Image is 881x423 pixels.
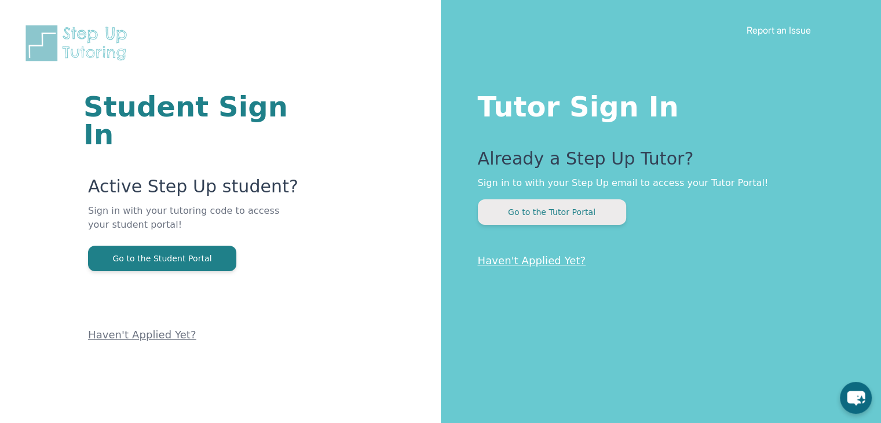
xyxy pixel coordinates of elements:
h1: Student Sign In [83,93,302,148]
button: chat-button [840,382,872,414]
button: Go to the Student Portal [88,246,236,271]
p: Already a Step Up Tutor? [478,148,835,176]
a: Report an Issue [747,24,811,36]
a: Haven't Applied Yet? [88,329,196,341]
a: Go to the Tutor Portal [478,206,626,217]
a: Go to the Student Portal [88,253,236,264]
p: Sign in to with your Step Up email to access your Tutor Portal! [478,176,835,190]
a: Haven't Applied Yet? [478,254,586,267]
img: Step Up Tutoring horizontal logo [23,23,134,63]
h1: Tutor Sign In [478,88,835,121]
button: Go to the Tutor Portal [478,199,626,225]
p: Sign in with your tutoring code to access your student portal! [88,204,302,246]
p: Active Step Up student? [88,176,302,204]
